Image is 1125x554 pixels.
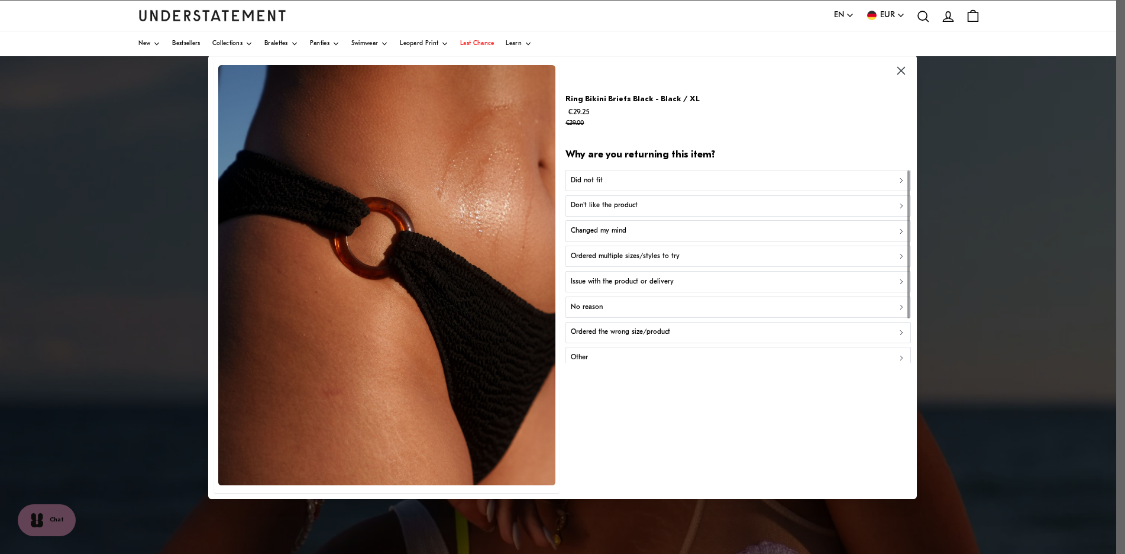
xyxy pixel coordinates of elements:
button: No reason [565,297,911,318]
button: EN [834,9,854,22]
a: Swimwear [351,31,388,56]
a: Collections [212,31,253,56]
a: Panties [310,31,340,56]
span: Learn [506,41,522,47]
strike: €39.00 [565,120,584,127]
span: Swimwear [351,41,378,47]
a: Understatement Homepage [138,10,286,21]
p: Ring Bikini Briefs Black - Black / XL [565,93,700,105]
span: Collections [212,41,243,47]
p: Other [571,352,588,363]
button: Don't like the product [565,195,911,216]
button: Changed my mind [565,220,911,241]
span: Leopard Print [400,41,438,47]
img: 247_dcdade55-f5af-44d5-964d-240bfefb611d.jpg [218,65,556,485]
p: Issue with the product or delivery [571,276,674,288]
span: Last Chance [460,41,494,47]
a: Leopard Print [400,31,448,56]
span: Bralettes [264,41,288,47]
button: Did not fit [565,170,911,191]
button: Issue with the product or delivery [565,271,911,292]
span: New [138,41,151,47]
button: Other [565,347,911,368]
p: Did not fit [571,175,603,186]
span: Panties [310,41,329,47]
a: Last Chance [460,31,494,56]
span: Bestsellers [172,41,200,47]
p: No reason [571,301,603,313]
span: EUR [880,9,895,22]
a: Learn [506,31,532,56]
a: Bralettes [264,31,298,56]
span: EN [834,9,844,22]
p: Changed my mind [571,226,626,237]
h2: Why are you returning this item? [565,149,911,162]
a: New [138,31,161,56]
button: Ordered multiple sizes/styles to try [565,246,911,267]
button: Ordered the wrong size/product [565,321,911,343]
p: €29.25 [565,106,700,130]
button: EUR [866,9,905,22]
p: Don't like the product [571,200,638,211]
p: Ordered multiple sizes/styles to try [571,251,680,262]
a: Bestsellers [172,31,200,56]
p: Ordered the wrong size/product [571,327,670,338]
